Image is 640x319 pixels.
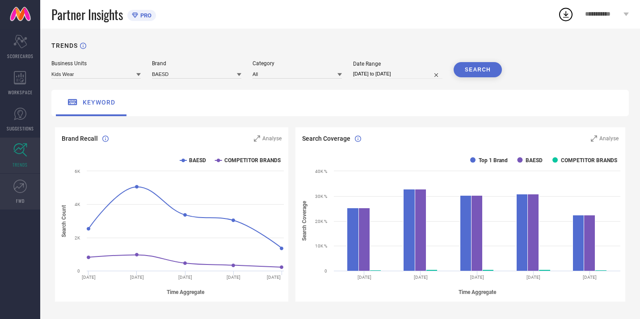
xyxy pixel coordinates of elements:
[83,99,115,106] span: keyword
[75,235,80,240] text: 2K
[82,275,96,280] text: [DATE]
[358,275,371,280] text: [DATE]
[152,60,241,67] div: Brand
[302,135,350,142] span: Search Coverage
[599,135,619,142] span: Analyse
[75,169,80,174] text: 6K
[262,135,282,142] span: Analyse
[561,157,617,164] text: COMPETITOR BRANDS
[77,269,80,273] text: 0
[167,289,205,295] tspan: Time Aggregate
[479,157,508,164] text: Top 1 Brand
[315,194,327,199] text: 30K %
[315,219,327,224] text: 20K %
[253,60,342,67] div: Category
[75,202,80,207] text: 4K
[13,161,28,168] span: TRENDS
[470,275,484,280] text: [DATE]
[353,61,442,67] div: Date Range
[526,157,543,164] text: BAESD
[16,197,25,204] span: FWD
[324,269,327,273] text: 0
[315,243,327,248] text: 10K %
[51,5,123,24] span: Partner Insights
[414,275,428,280] text: [DATE]
[8,89,33,96] span: WORKSPACE
[178,275,192,280] text: [DATE]
[189,157,206,164] text: BAESD
[51,60,141,67] div: Business Units
[51,42,78,49] h1: TRENDS
[62,135,98,142] span: Brand Recall
[583,275,597,280] text: [DATE]
[267,275,281,280] text: [DATE]
[558,6,574,22] div: Open download list
[459,289,497,295] tspan: Time Aggregate
[7,125,34,132] span: SUGGESTIONS
[315,169,327,174] text: 40K %
[224,157,281,164] text: COMPETITOR BRANDS
[527,275,541,280] text: [DATE]
[301,201,307,241] tspan: Search Coverage
[454,62,502,77] button: SEARCH
[353,69,442,79] input: Select date range
[130,275,144,280] text: [DATE]
[591,135,597,142] svg: Zoom
[254,135,260,142] svg: Zoom
[227,275,240,280] text: [DATE]
[7,53,34,59] span: SCORECARDS
[138,12,152,19] span: PRO
[61,205,67,237] tspan: Search Count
